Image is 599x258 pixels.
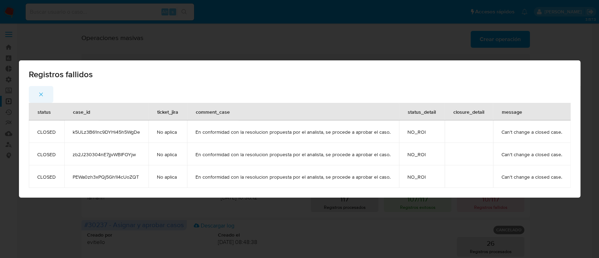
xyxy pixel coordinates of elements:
div: closure_detail [445,103,493,120]
span: NO_ROI [407,151,436,158]
span: Can't change a closed case. [501,129,562,135]
span: Can't change a closed case. [501,151,562,158]
span: CLOSED [37,129,56,135]
div: status [29,103,59,120]
span: No aplica [157,174,179,180]
div: status_detail [399,103,444,120]
span: NO_ROI [407,129,436,135]
div: ticket_jira [149,103,187,120]
span: NO_ROI [407,174,436,180]
span: Can't change a closed case. [501,174,562,180]
span: En conformidad con la resolucion propuesta por el analista, se procede a aprobar el caso. [195,151,391,158]
span: No aplica [157,129,179,135]
span: PEWa0zh3xPQj5Gh1I4cUoZQT [73,174,140,180]
span: k5ULz3B61nc9DYHi45h5WgDe [73,129,140,135]
span: CLOSED [37,151,56,158]
span: En conformidad con la resolucion propuesta por el analista, se procede a aprobar el caso. [195,174,391,180]
span: Registros fallidos [29,70,571,79]
span: CLOSED [37,174,56,180]
span: No aplica [157,151,179,158]
span: zb2J230304nE7jjvWBIFOYjw [73,151,140,158]
span: En conformidad con la resolucion propuesta por el analista, se procede a aprobar el caso. [195,129,391,135]
div: message [493,103,531,120]
div: comment_case [187,103,238,120]
div: case_id [65,103,99,120]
